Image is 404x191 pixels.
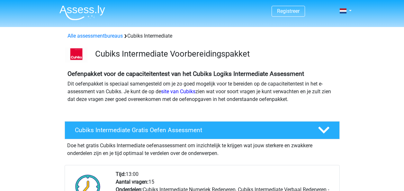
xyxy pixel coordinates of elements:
img: logo-cubiks-300x193.png [65,48,88,62]
a: Registreer [277,8,300,14]
div: Cubiks Intermediate [65,32,339,40]
div: Doe het gratis Cubiks Intermediate oefenassessment om inzichtelijk te krijgen wat jouw sterkere e... [65,139,340,157]
b: Oefenpakket voor de capaciteitentest van het Cubiks Logiks Intermediate Assessment [67,70,304,77]
a: Cubiks Intermediate Gratis Oefen Assessment [62,121,342,139]
a: Alle assessmentbureaus [67,33,123,39]
b: Aantal vragen: [116,179,148,185]
p: Dit oefenpakket is speciaal samengesteld om je zo goed mogelijk voor te bereiden op de capaciteit... [67,80,337,103]
a: site van Cubiks [161,88,195,95]
h4: Cubiks Intermediate Gratis Oefen Assessment [75,126,308,134]
h3: Cubiks Intermediate Voorbereidingspakket [95,49,335,59]
img: Assessly [59,5,105,20]
b: Tijd: [116,171,126,177]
